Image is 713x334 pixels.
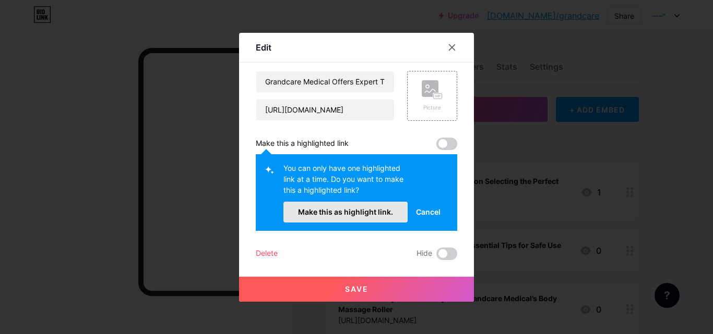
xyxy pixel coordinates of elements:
span: Make this as highlight link. [298,207,393,216]
span: Cancel [416,206,441,217]
div: Edit [256,41,271,54]
input: Title [256,71,394,92]
div: Picture [422,104,443,112]
div: Make this a highlighted link [256,138,349,150]
div: You can only have one highlighted link at a time. Do you want to make this a highlighted link? [283,163,408,202]
div: Delete [256,248,278,260]
button: Save [239,277,474,302]
button: Cancel [408,202,449,222]
input: URL [256,100,394,120]
span: Save [345,284,369,293]
button: Make this as highlight link. [283,202,408,222]
span: Hide [417,248,432,260]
